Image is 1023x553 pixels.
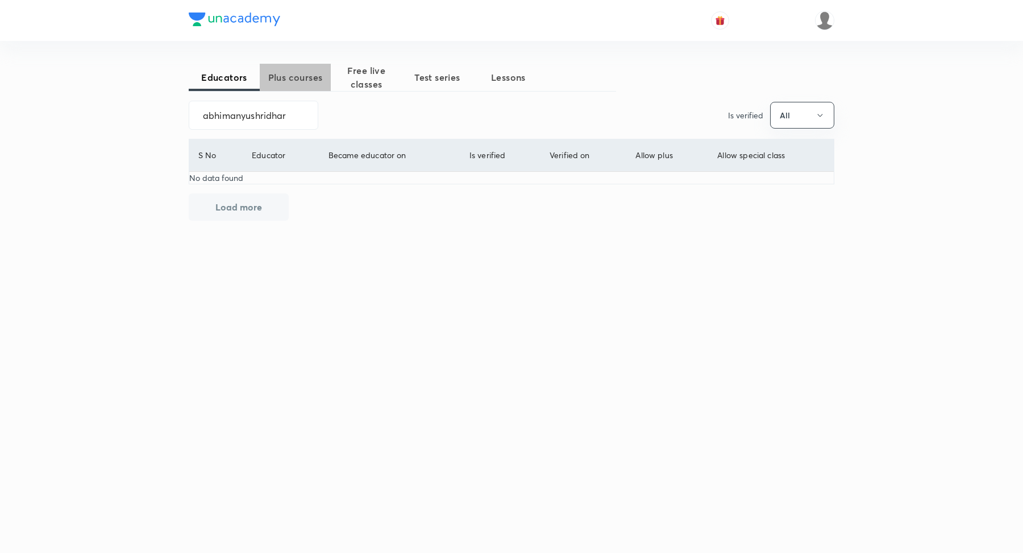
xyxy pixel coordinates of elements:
span: Lessons [473,71,544,84]
button: All [770,102,834,129]
button: avatar [711,11,729,30]
a: Company Logo [189,13,280,29]
img: Anshika Srivastava [815,11,834,30]
span: Educators [189,71,260,84]
p: Is verified [728,109,763,121]
img: Company Logo [189,13,280,26]
th: Allow plus [626,139,708,172]
span: Plus courses [260,71,331,84]
span: Free live classes [331,64,402,91]
img: avatar [715,15,725,26]
th: S No [189,139,243,172]
th: Is verified [460,139,540,172]
span: Test series [402,71,473,84]
th: Educator [243,139,319,172]
p: No data found [189,172,834,184]
th: Allow special class [708,139,834,172]
th: Became educator on [319,139,460,172]
th: Verified on [540,139,626,172]
input: Search... [189,101,318,130]
button: Load more [189,193,289,221]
